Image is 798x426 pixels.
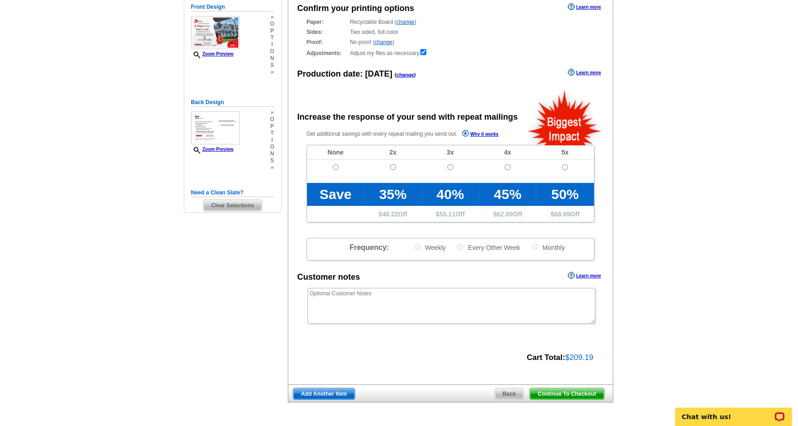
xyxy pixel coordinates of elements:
[297,111,518,123] div: Increase the response of your send with repeat mailings
[270,41,274,48] span: i
[191,3,275,11] h5: Front Design
[270,48,274,55] span: o
[440,210,456,218] span: 55.11
[457,243,520,252] label: Every Other Week
[457,244,463,250] input: Every Other Week
[462,130,499,139] a: Why it works
[365,69,393,78] span: [DATE]
[422,183,479,206] td: 40%
[536,183,594,206] td: 50%
[374,39,392,45] a: change
[270,28,274,34] span: p
[270,144,274,150] span: o
[297,2,414,15] div: Confirm your printing options
[479,206,536,222] td: $ Off
[536,206,594,222] td: $ Off
[307,18,594,26] div: Recyclable Board ( )
[422,206,479,222] td: $ Off
[307,49,347,57] strong: Adjustments:
[293,388,355,399] span: Add Another Item
[270,21,274,28] span: o
[270,34,274,41] span: t
[422,145,479,160] td: 3x
[568,272,601,279] a: Learn more
[307,28,594,36] div: Two sided, full color
[527,353,565,362] strong: Cart Total:
[349,243,389,251] span: Frequency:
[479,183,536,206] td: 45%
[396,72,414,77] a: change
[554,210,570,218] span: 68.89
[497,210,513,218] span: 62.00
[270,150,274,157] span: n
[270,109,274,116] span: »
[307,48,594,57] div: Adjust my files as necessary
[293,388,355,400] a: Add Another Item
[414,244,420,250] input: Weekly
[479,145,536,160] td: 4x
[364,145,422,160] td: 2x
[307,28,347,36] strong: Sides:
[527,89,603,145] img: biggestImpact.png
[307,183,364,206] td: Save
[270,14,274,21] span: »
[495,388,524,400] a: Back
[396,19,414,25] a: change
[270,69,274,76] span: »
[270,62,274,69] span: s
[191,98,275,107] h5: Back Design
[364,183,422,206] td: 35%
[191,16,240,49] img: small-thumb.jpg
[270,116,274,123] span: o
[532,244,538,250] input: Monthly
[297,68,416,80] div: Production date:
[270,164,274,171] span: »
[568,3,601,11] a: Learn more
[495,388,524,399] span: Back
[568,69,601,76] a: Learn more
[307,129,518,139] p: Get additional savings with every repeat mailing you send out.
[307,38,347,46] strong: Proof:
[536,145,594,160] td: 5x
[270,130,274,137] span: t
[191,111,240,144] img: small-thumb.jpg
[270,157,274,164] span: s
[565,353,593,362] span: $209.19
[364,206,422,222] td: $ Off
[307,145,364,160] td: None
[270,55,274,62] span: n
[531,243,565,252] label: Monthly
[307,38,594,46] div: No proof ( )
[413,243,446,252] label: Weekly
[307,18,347,26] strong: Paper:
[204,200,262,211] span: Clear Selections
[669,397,798,426] iframe: LiveChat chat widget
[382,210,398,218] span: 48.22
[395,72,416,77] span: ( )
[191,147,234,152] a: Zoom Preview
[297,271,360,283] div: Customer notes
[191,51,234,56] a: Zoom Preview
[191,188,275,197] h5: Need a Clean Slate?
[270,137,274,144] span: i
[270,123,274,130] span: p
[530,388,604,399] span: Continue To Checkout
